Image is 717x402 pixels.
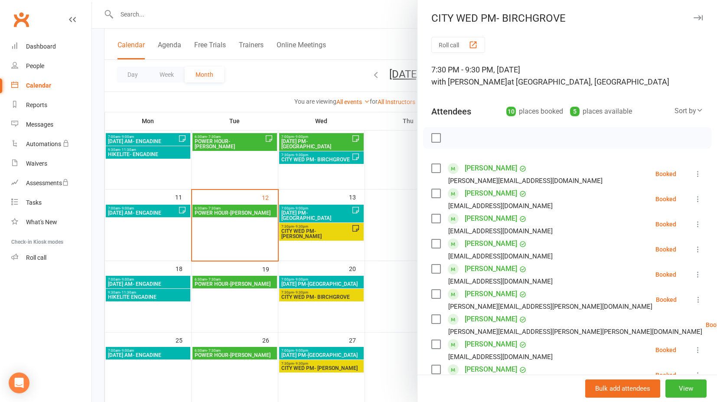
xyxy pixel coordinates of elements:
div: Dashboard [26,43,56,50]
div: Booked [655,196,676,202]
div: Roll call [26,254,46,261]
button: Roll call [431,37,485,53]
a: Assessments [11,173,91,193]
div: What's New [26,219,57,226]
div: Reports [26,101,47,108]
div: Automations [26,141,61,147]
a: Calendar [11,76,91,95]
div: People [26,62,44,69]
a: Reports [11,95,91,115]
a: [PERSON_NAME] [465,161,517,175]
div: Booked [656,297,677,303]
div: Assessments [26,180,69,186]
div: Booked [655,171,676,177]
div: [EMAIL_ADDRESS][DOMAIN_NAME] [448,351,553,363]
div: Booked [655,271,676,278]
a: What's New [11,212,91,232]
div: [PERSON_NAME][EMAIL_ADDRESS][DOMAIN_NAME] [448,175,603,186]
a: Clubworx [10,9,32,30]
div: Open Intercom Messenger [9,373,29,393]
a: [PERSON_NAME] [465,186,517,200]
a: [PERSON_NAME] [465,212,517,226]
div: [EMAIL_ADDRESS][DOMAIN_NAME] [448,226,553,237]
div: Tasks [26,199,42,206]
div: 5 [570,107,580,116]
a: [PERSON_NAME] [465,287,517,301]
span: with [PERSON_NAME] [431,77,507,86]
div: places available [570,105,632,118]
div: [PERSON_NAME][EMAIL_ADDRESS][PERSON_NAME][PERSON_NAME][DOMAIN_NAME] [448,326,702,337]
div: Booked [655,347,676,353]
a: [PERSON_NAME] [465,237,517,251]
a: Dashboard [11,37,91,56]
div: [EMAIL_ADDRESS][DOMAIN_NAME] [448,276,553,287]
div: Sort by [675,105,703,117]
div: Booked [655,372,676,378]
div: Attendees [431,105,471,118]
a: Automations [11,134,91,154]
a: Waivers [11,154,91,173]
a: [PERSON_NAME] [465,262,517,276]
a: People [11,56,91,76]
div: [EMAIL_ADDRESS][DOMAIN_NAME] [448,251,553,262]
a: Messages [11,115,91,134]
div: Messages [26,121,53,128]
div: Waivers [26,160,47,167]
a: [PERSON_NAME] [465,363,517,376]
div: Calendar [26,82,51,89]
span: at [GEOGRAPHIC_DATA], [GEOGRAPHIC_DATA] [507,77,669,86]
div: [EMAIL_ADDRESS][DOMAIN_NAME] [448,200,553,212]
div: 7:30 PM - 9:30 PM, [DATE] [431,64,703,88]
button: Bulk add attendees [585,379,660,398]
a: [PERSON_NAME] [465,337,517,351]
div: [PERSON_NAME][EMAIL_ADDRESS][PERSON_NAME][DOMAIN_NAME] [448,301,652,312]
div: CITY WED PM- BIRCHGROVE [417,12,717,24]
a: Tasks [11,193,91,212]
div: 10 [506,107,516,116]
button: View [665,379,707,398]
a: Roll call [11,248,91,268]
div: Booked [655,221,676,227]
div: Booked [655,246,676,252]
a: [PERSON_NAME] [465,312,517,326]
div: places booked [506,105,563,118]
